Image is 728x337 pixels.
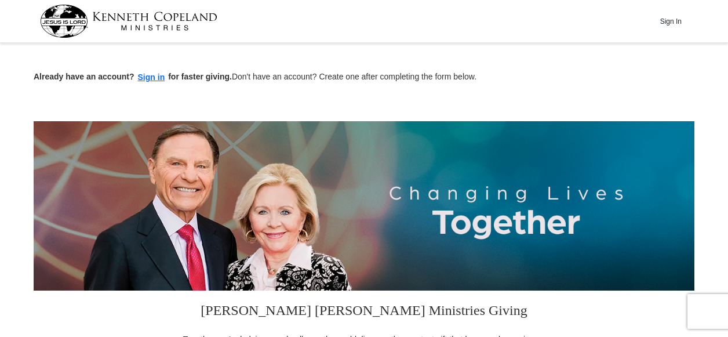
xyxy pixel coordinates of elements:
[134,71,169,84] button: Sign in
[34,71,694,84] p: Don't have an account? Create one after completing the form below.
[40,5,217,38] img: kcm-header-logo.svg
[176,291,552,334] h3: [PERSON_NAME] [PERSON_NAME] Ministries Giving
[653,12,688,30] button: Sign In
[34,72,232,81] strong: Already have an account? for faster giving.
